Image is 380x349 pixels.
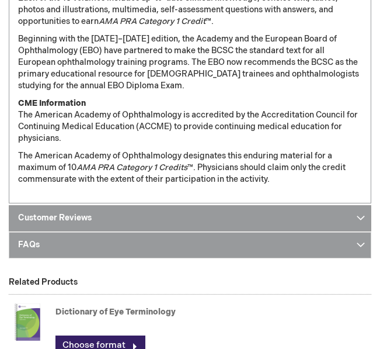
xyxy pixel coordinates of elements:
[18,98,362,144] p: The American Academy of Ophthalmology is accredited by the Accreditation Council for Continuing M...
[99,16,205,26] em: AMA PRA Category 1 Credit
[9,277,78,287] strong: Related Products
[76,163,187,172] em: AMA PRA Category 1 Credits
[9,299,46,345] img: Dictionary of Eye Terminology
[9,232,371,258] a: FAQs
[9,205,371,231] a: Customer Reviews
[18,98,86,108] strong: CME Information
[18,33,362,92] p: Beginning with the [DATE]–[DATE] edition, the Academy and the European Board of Ophthalmology (EB...
[18,150,362,185] p: The American Academy of Ophthalmology designates this enduring material for a maximum of 10 ™. Ph...
[55,307,176,317] a: Dictionary of Eye Terminology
